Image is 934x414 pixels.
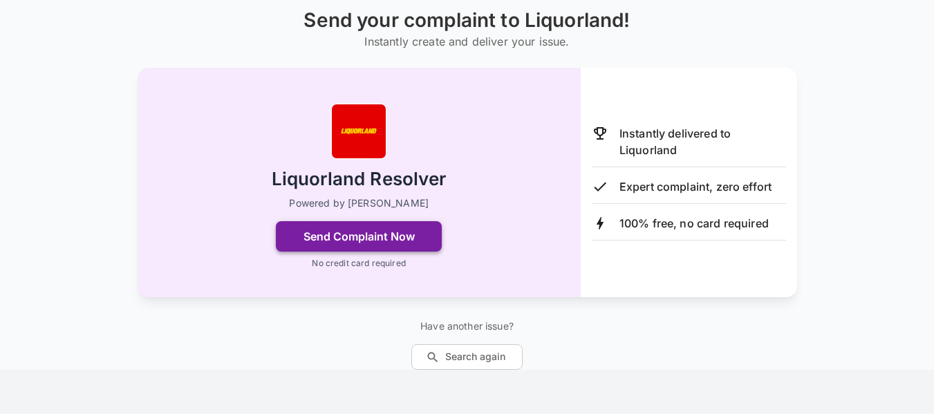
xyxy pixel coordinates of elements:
[303,9,630,32] h1: Send your complaint to Liquorland!
[619,215,769,232] p: 100% free, no card required
[411,344,523,370] button: Search again
[303,32,630,51] h6: Instantly create and deliver your issue.
[619,178,772,195] p: Expert complaint, zero effort
[331,104,386,159] img: Liquorland
[312,257,405,270] p: No credit card required
[276,221,442,252] button: Send Complaint Now
[272,167,447,191] h2: Liquorland Resolver
[619,125,786,158] p: Instantly delivered to Liquorland
[411,319,523,333] p: Have another issue?
[289,196,429,210] p: Powered by [PERSON_NAME]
